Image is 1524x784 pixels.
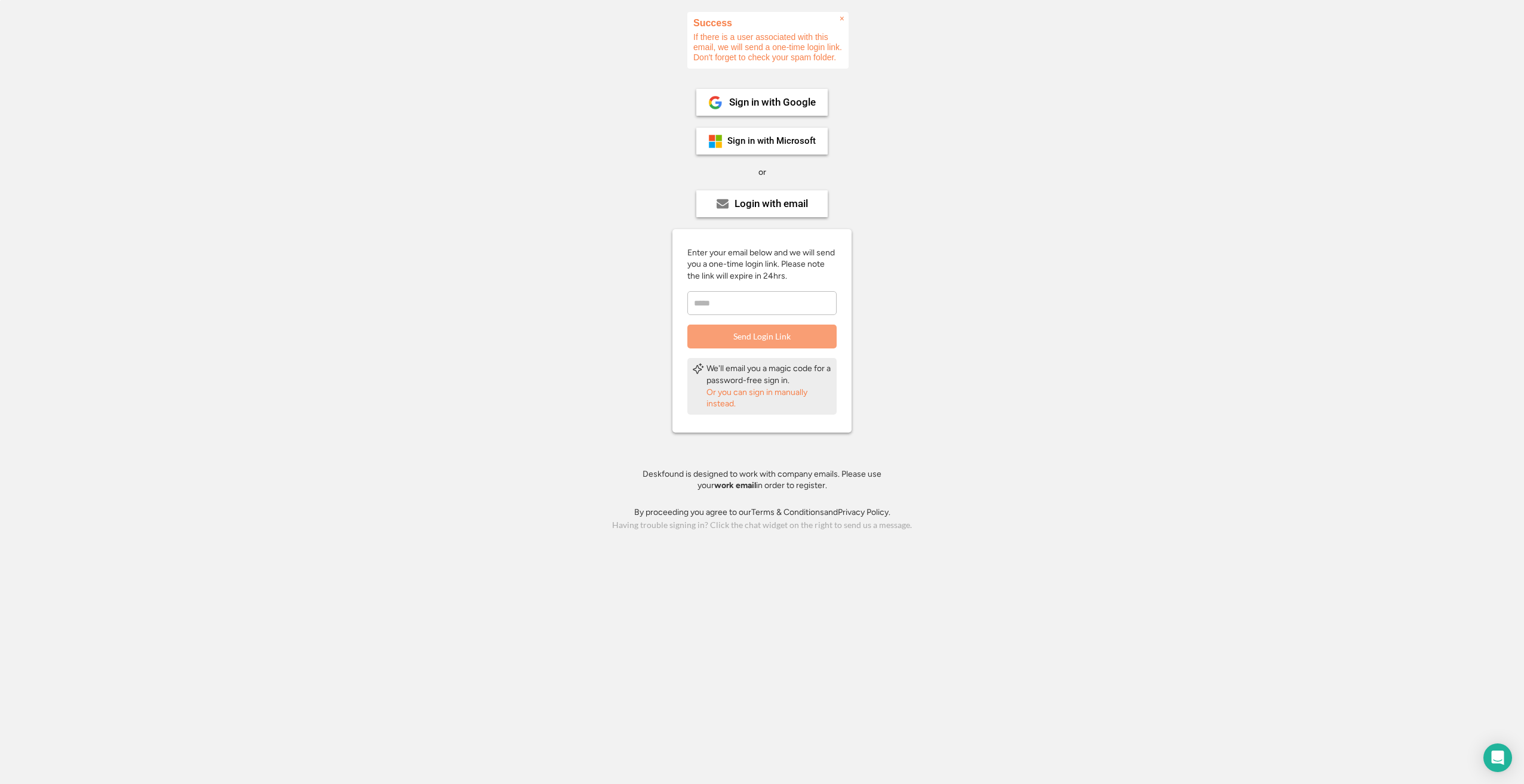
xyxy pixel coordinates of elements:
[687,12,849,69] div: If there is a user associated with this email, we will send a one-time login link. Don't forget t...
[838,507,890,517] a: Privacy Policy.
[714,480,756,490] strong: work email
[751,507,824,517] a: Terms & Conditions
[1483,743,1512,772] div: Open Intercom Messenger
[735,199,808,209] div: Login with email
[706,363,832,386] div: We'll email you a magic code for a password-free sign in.
[634,507,890,518] div: By proceeding you agree to our and
[840,14,844,24] span: ×
[708,95,723,110] img: 1024px-Google__G__Logo.svg.png
[687,247,837,282] div: Enter your email below and we will send you a one-time login link. Please note the link will expi...
[693,18,843,28] h2: Success
[628,468,896,492] div: Deskfound is designed to work with company emails. Please use your in order to register.
[706,387,832,410] div: Or you can sign in manually instead.
[758,166,766,178] div: or
[729,97,816,107] div: Sign in with Google
[708,134,723,149] img: ms-symbollockup_mssymbol_19.png
[687,325,837,348] button: Send Login Link
[727,137,816,146] div: Sign in with Microsoft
